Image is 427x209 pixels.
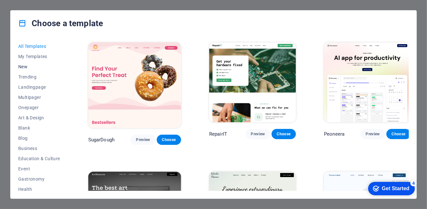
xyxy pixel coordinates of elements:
[18,153,60,164] button: Education & Culture
[18,85,60,90] span: Landingpage
[88,42,181,128] img: SugarDough
[18,41,60,51] button: All Templates
[47,1,54,8] div: 4
[18,18,103,28] h4: Choose a template
[18,125,60,131] span: Blank
[391,131,406,137] span: Choose
[18,115,60,120] span: Art & Design
[360,129,385,139] button: Preview
[277,131,291,137] span: Choose
[386,129,411,139] button: Choose
[324,42,411,122] img: Peoneera
[18,102,60,113] button: Onepager
[18,174,60,184] button: Gastronomy
[18,164,60,174] button: Event
[162,137,176,142] span: Choose
[157,135,181,145] button: Choose
[18,146,60,151] span: Business
[19,7,46,13] div: Get Started
[18,54,60,59] span: My Templates
[272,129,296,139] button: Choose
[251,131,265,137] span: Preview
[18,136,60,141] span: Blog
[131,135,155,145] button: Preview
[18,166,60,171] span: Event
[18,74,60,79] span: Trending
[209,42,296,122] img: RepairIT
[18,62,60,72] button: New
[18,72,60,82] button: Trending
[18,143,60,153] button: Business
[18,156,60,161] span: Education & Culture
[18,176,60,182] span: Gastronomy
[18,95,60,100] span: Multipager
[324,131,344,137] p: Peoneera
[18,51,60,62] button: My Templates
[88,137,115,143] p: SugarDough
[366,131,380,137] span: Preview
[18,44,60,49] span: All Templates
[18,105,60,110] span: Onepager
[18,113,60,123] button: Art & Design
[5,3,52,17] div: Get Started 4 items remaining, 20% complete
[209,131,227,137] p: RepairIT
[18,133,60,143] button: Blog
[136,137,150,142] span: Preview
[18,123,60,133] button: Blank
[18,187,60,192] span: Health
[18,82,60,92] button: Landingpage
[18,184,60,194] button: Health
[246,129,270,139] button: Preview
[18,92,60,102] button: Multipager
[18,64,60,69] span: New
